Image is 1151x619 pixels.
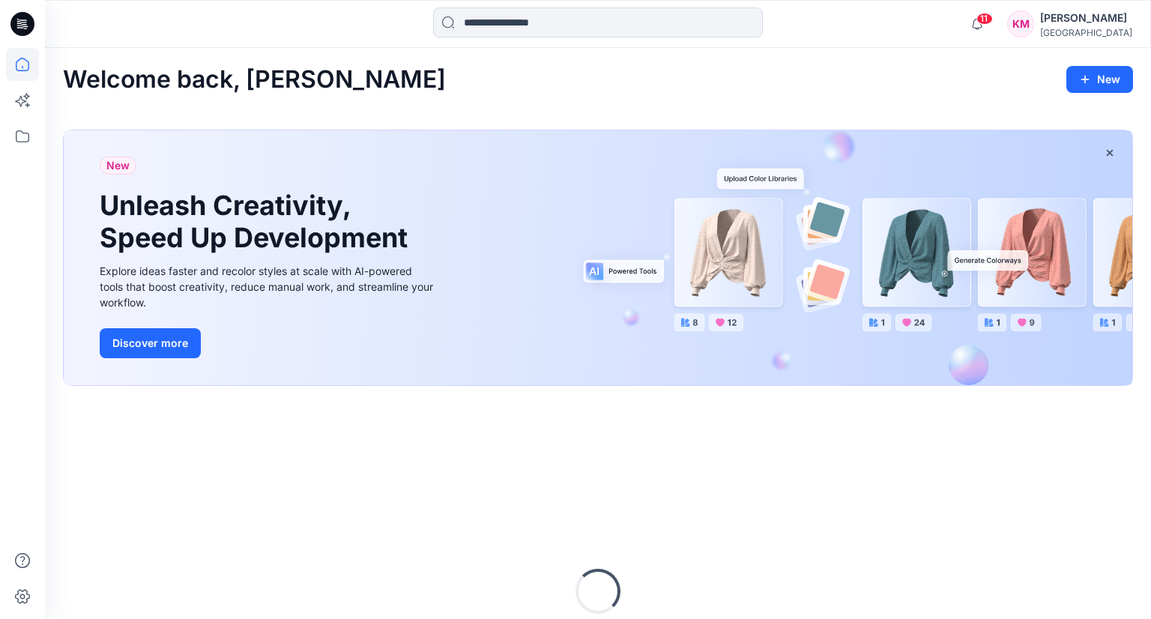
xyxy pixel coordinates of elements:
h1: Unleash Creativity, Speed Up Development [100,190,414,254]
div: KM [1007,10,1034,37]
a: Discover more [100,328,437,358]
div: [GEOGRAPHIC_DATA] [1040,27,1132,38]
button: Discover more [100,328,201,358]
h2: Welcome back, [PERSON_NAME] [63,66,446,94]
span: New [106,157,130,175]
div: Explore ideas faster and recolor styles at scale with AI-powered tools that boost creativity, red... [100,263,437,310]
div: [PERSON_NAME] [1040,9,1132,27]
span: 11 [976,13,993,25]
button: New [1066,66,1133,93]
